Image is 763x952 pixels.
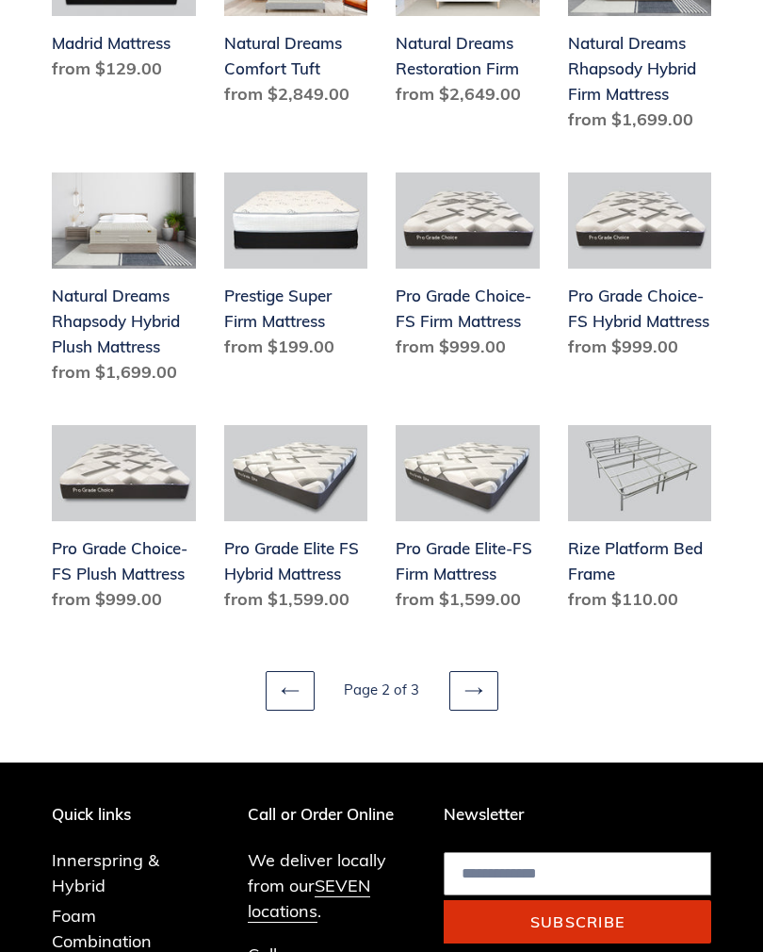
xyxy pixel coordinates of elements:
a: SEVEN locations [248,875,370,923]
a: Innerspring & Hybrid [52,849,159,896]
a: Pro Grade Choice-FS Hybrid Mattress [568,172,712,367]
a: Natural Dreams Rhapsody Hybrid Plush Mattress [52,172,196,392]
p: Quick links [52,805,219,824]
a: Pro Grade Elite FS Hybrid Mattress [224,425,368,619]
input: Email address [444,852,711,895]
p: We deliver locally from our . [248,847,415,924]
span: Subscribe [530,912,625,931]
a: Foam Combination [52,905,152,952]
p: Newsletter [444,805,711,824]
a: Pro Grade Elite-FS Firm Mattress [396,425,540,619]
button: Subscribe [444,900,711,944]
p: Call or Order Online [248,805,415,824]
a: Prestige Super Firm Mattress [224,172,368,367]
li: Page 2 of 3 [318,680,446,701]
a: Pro Grade Choice-FS Plush Mattress [52,425,196,619]
a: Pro Grade Choice-FS Firm Mattress [396,172,540,367]
a: Rize Platform Bed Frame [568,425,712,619]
